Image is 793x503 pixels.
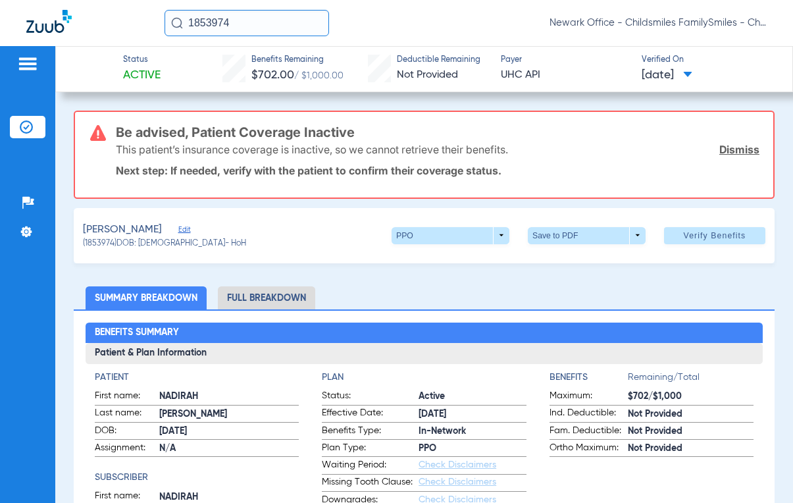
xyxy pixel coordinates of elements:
[550,371,628,389] app-breakdown-title: Benefits
[90,125,106,141] img: error-icon
[419,477,496,487] a: Check Disclaimers
[642,67,692,84] span: [DATE]
[628,425,754,438] span: Not Provided
[642,55,771,66] span: Verified On
[528,227,646,244] button: Save to PDF
[123,67,161,84] span: Active
[322,389,419,405] span: Status:
[294,71,344,80] span: / $1,000.00
[628,408,754,421] span: Not Provided
[727,440,793,503] iframe: Chat Widget
[419,442,526,456] span: PPO
[95,406,159,422] span: Last name:
[86,286,207,309] li: Summary Breakdown
[419,425,526,438] span: In-Network
[165,10,329,36] input: Search for patients
[159,390,299,404] span: NADIRAH
[684,230,746,241] span: Verify Benefits
[550,406,628,422] span: Ind. Deductible:
[17,56,38,72] img: hamburger-icon
[550,16,767,30] span: Newark Office - Childsmiles FamilySmiles - ChildSmiles [GEOGRAPHIC_DATA] - [GEOGRAPHIC_DATA] Gene...
[550,424,628,440] span: Fam. Deductible:
[95,471,299,485] h4: Subscriber
[86,323,763,344] h2: Benefits Summary
[83,238,246,250] span: (1853974) DOB: [DEMOGRAPHIC_DATA] - HoH
[159,408,299,421] span: [PERSON_NAME]
[419,460,496,469] a: Check Disclaimers
[550,441,628,457] span: Ortho Maximum:
[171,17,183,29] img: Search Icon
[501,55,630,66] span: Payer
[719,143,759,156] a: Dismiss
[628,442,754,456] span: Not Provided
[86,343,763,364] h3: Patient & Plan Information
[251,55,344,66] span: Benefits Remaining
[159,442,299,456] span: N/A
[322,406,419,422] span: Effective Date:
[116,164,759,177] p: Next step: If needed, verify with the patient to confirm their coverage status.
[392,227,509,244] button: PPO
[628,371,754,389] span: Remaining/Total
[550,371,628,384] h4: Benefits
[123,55,161,66] span: Status
[116,126,759,139] h3: Be advised, Patient Coverage Inactive
[83,222,162,238] span: [PERSON_NAME]
[322,371,526,384] h4: Plan
[501,67,630,84] span: UHC API
[397,70,458,80] span: Not Provided
[116,143,508,156] p: This patient’s insurance coverage is inactive, so we cannot retrieve their benefits.
[322,441,419,457] span: Plan Type:
[419,408,526,421] span: [DATE]
[95,424,159,440] span: DOB:
[322,475,419,491] span: Missing Tooth Clause:
[322,458,419,474] span: Waiting Period:
[178,225,190,238] span: Edit
[397,55,480,66] span: Deductible Remaining
[550,389,628,405] span: Maximum:
[419,390,526,404] span: Active
[322,424,419,440] span: Benefits Type:
[95,441,159,457] span: Assignment:
[251,69,294,81] span: $702.00
[218,286,315,309] li: Full Breakdown
[26,10,72,33] img: Zuub Logo
[95,371,299,384] h4: Patient
[664,227,765,244] button: Verify Benefits
[628,390,754,404] span: $702/$1,000
[159,425,299,438] span: [DATE]
[95,389,159,405] span: First name:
